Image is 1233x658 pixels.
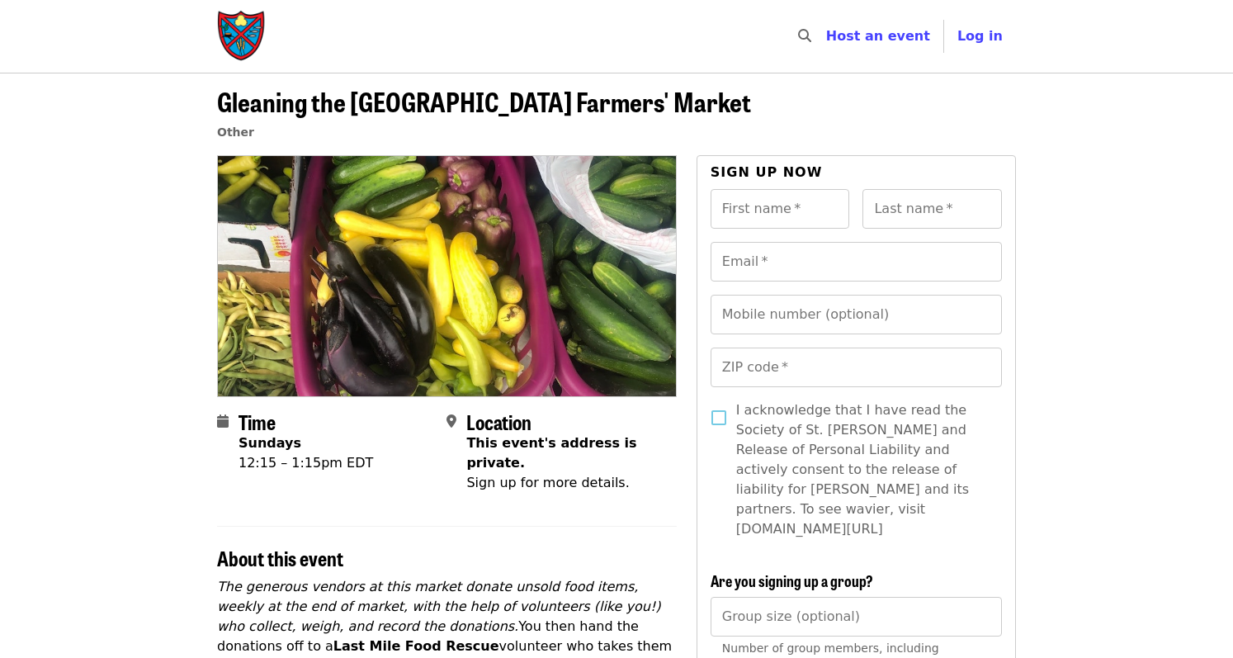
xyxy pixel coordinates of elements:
input: Mobile number (optional) [711,295,1002,334]
span: This event's address is private. [466,435,636,471]
input: First name [711,189,850,229]
span: Sign up now [711,164,823,180]
input: Email [711,242,1002,282]
strong: Last Mile Food Rescue [333,638,499,654]
img: Society of St. Andrew - Home [217,10,267,63]
span: Log in [957,28,1003,44]
em: The generous vendors at this market donate unsold food items, weekly at the end of market, with t... [217,579,661,634]
a: Host an event [826,28,930,44]
span: Location [466,407,531,436]
strong: Sundays [239,435,301,451]
input: Search [821,17,834,56]
input: Last name [862,189,1002,229]
input: ZIP code [711,348,1002,387]
span: Gleaning the [GEOGRAPHIC_DATA] Farmers' Market [217,82,751,121]
span: Time [239,407,276,436]
i: search icon [798,28,811,44]
div: 12:15 – 1:15pm EDT [239,453,373,473]
i: map-marker-alt icon [446,414,456,429]
span: Sign up for more details. [466,475,629,490]
a: Other [217,125,254,139]
i: calendar icon [217,414,229,429]
span: I acknowledge that I have read the Society of St. [PERSON_NAME] and Release of Personal Liability... [736,400,989,539]
input: [object Object] [711,597,1002,637]
span: About this event [217,543,343,572]
button: Log in [944,20,1016,53]
span: Are you signing up a group? [711,570,873,591]
img: Gleaning the Hyde Park Farmers' Market organized by Society of St. Andrew [218,156,676,395]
